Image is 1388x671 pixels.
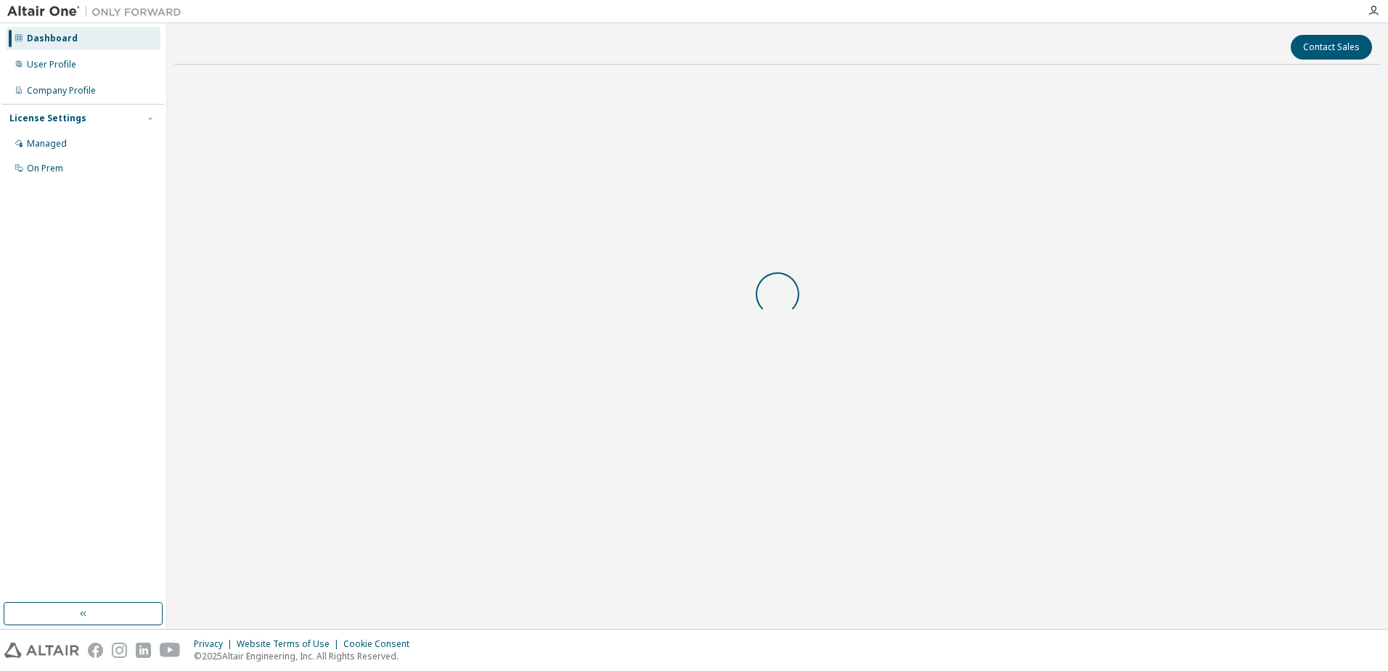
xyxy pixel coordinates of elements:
button: Contact Sales [1291,35,1372,60]
img: linkedin.svg [136,643,151,658]
div: Privacy [194,638,237,650]
div: Managed [27,138,67,150]
img: altair_logo.svg [4,643,79,658]
div: Dashboard [27,33,78,44]
img: youtube.svg [160,643,181,658]
img: instagram.svg [112,643,127,658]
div: Cookie Consent [343,638,418,650]
img: Altair One [7,4,189,19]
div: User Profile [27,59,76,70]
div: Website Terms of Use [237,638,343,650]
img: facebook.svg [88,643,103,658]
div: Company Profile [27,85,96,97]
p: © 2025 Altair Engineering, Inc. All Rights Reserved. [194,650,418,662]
div: License Settings [9,113,86,124]
div: On Prem [27,163,63,174]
